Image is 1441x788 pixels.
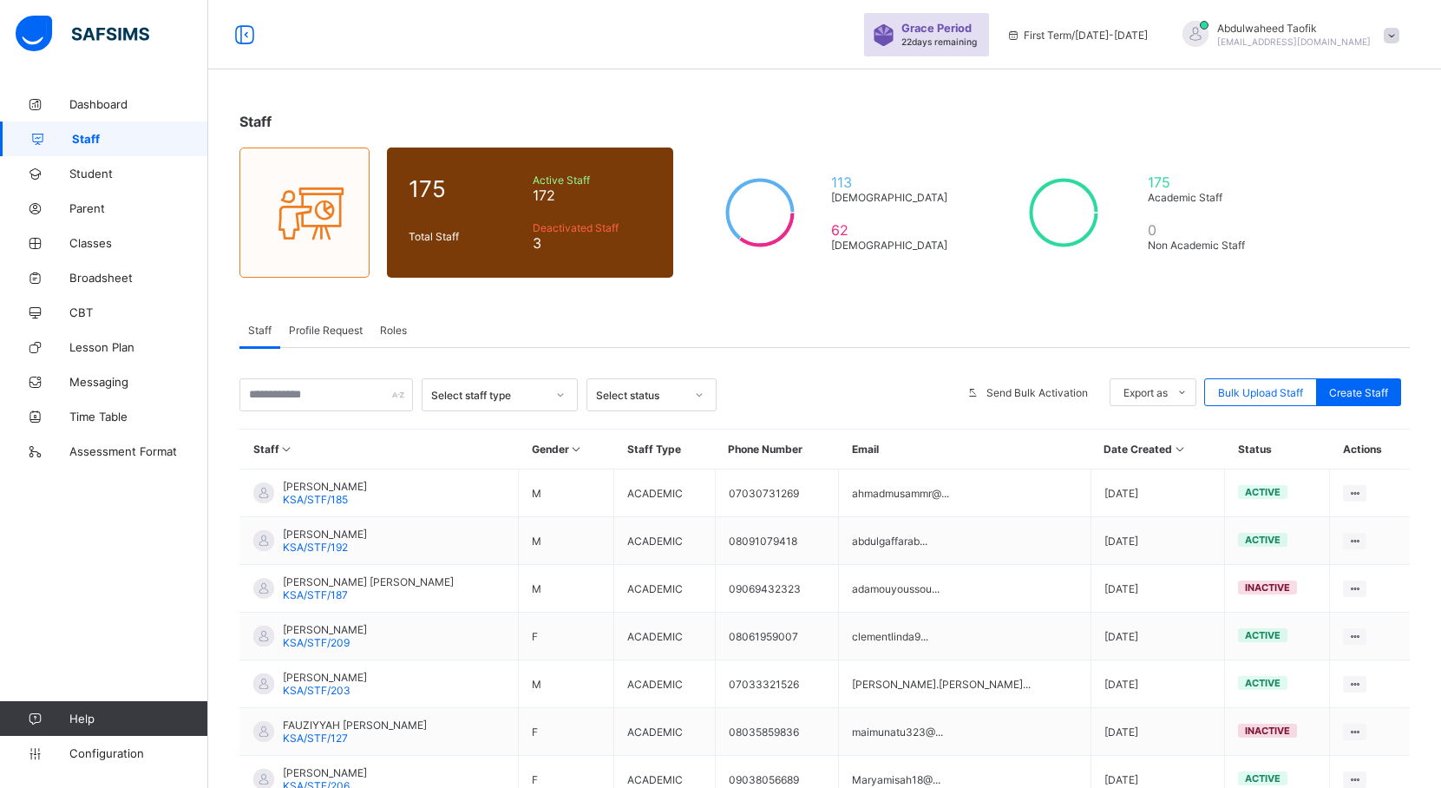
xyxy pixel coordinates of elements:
[839,565,1091,613] td: adamouyoussou...
[69,444,208,458] span: Assessment Format
[404,226,528,247] div: Total Staff
[839,660,1091,708] td: [PERSON_NAME].[PERSON_NAME]...
[614,565,716,613] td: ACADEMIC
[614,430,716,470] th: Staff Type
[283,493,348,506] span: KSA/STF/185
[283,528,367,541] span: [PERSON_NAME]
[1091,430,1224,470] th: Date Created
[69,236,208,250] span: Classes
[69,305,208,319] span: CBT
[519,470,614,517] td: M
[1165,21,1408,49] div: AbdulwaheedTaofik
[248,324,272,337] span: Staff
[1245,581,1290,594] span: inactive
[69,712,207,726] span: Help
[519,565,614,613] td: M
[839,517,1091,565] td: abdulgaffarab...
[72,132,208,146] span: Staff
[839,708,1091,756] td: maimunatu323@...
[1123,386,1168,399] span: Export as
[69,271,208,285] span: Broadsheet
[279,443,294,456] i: Sort in Ascending Order
[69,746,207,760] span: Configuration
[283,671,367,684] span: [PERSON_NAME]
[283,480,367,493] span: [PERSON_NAME]
[283,684,350,697] span: KSA/STF/203
[1148,174,1259,191] span: 175
[283,732,348,745] span: KSA/STF/127
[1148,239,1259,252] span: Non Academic Staff
[239,113,272,130] span: Staff
[69,410,208,424] span: Time Table
[1091,565,1224,613] td: [DATE]
[831,239,955,252] span: [DEMOGRAPHIC_DATA]
[715,517,838,565] td: 08091079418
[1245,677,1281,689] span: active
[69,201,208,215] span: Parent
[519,708,614,756] td: F
[1091,613,1224,660] td: [DATE]
[1330,430,1410,470] th: Actions
[715,613,838,660] td: 08061959007
[283,636,350,649] span: KSA/STF/209
[409,175,524,202] span: 175
[1329,386,1388,399] span: Create Staff
[901,36,977,47] span: 22 days remaining
[715,660,838,708] td: 07033321526
[283,719,427,732] span: FAUZIYYAH [PERSON_NAME]
[1245,629,1281,641] span: active
[614,613,716,660] td: ACADEMIC
[1006,29,1148,42] span: session/term information
[715,470,838,517] td: 07030731269
[533,187,652,204] span: 172
[1245,772,1281,785] span: active
[1218,386,1303,399] span: Bulk Upload Staff
[1225,430,1330,470] th: Status
[614,517,716,565] td: ACADEMIC
[831,221,955,239] span: 62
[1217,22,1371,35] span: Abdulwaheed Taofik
[69,340,208,354] span: Lesson Plan
[283,541,348,554] span: KSA/STF/192
[596,389,684,402] div: Select status
[1148,191,1259,204] span: Academic Staff
[533,221,652,234] span: Deactivated Staff
[901,22,972,35] span: Grace Period
[533,174,652,187] span: Active Staff
[873,24,894,46] img: sticker-purple.71386a28dfed39d6af7621340158ba97.svg
[715,565,838,613] td: 09069432323
[380,324,407,337] span: Roles
[431,389,546,402] div: Select staff type
[715,708,838,756] td: 08035859836
[1091,660,1224,708] td: [DATE]
[1091,708,1224,756] td: [DATE]
[614,660,716,708] td: ACADEMIC
[16,16,149,52] img: safsims
[614,708,716,756] td: ACADEMIC
[1091,470,1224,517] td: [DATE]
[519,430,614,470] th: Gender
[831,174,955,191] span: 113
[69,97,208,111] span: Dashboard
[519,517,614,565] td: M
[283,623,367,636] span: [PERSON_NAME]
[1091,517,1224,565] td: [DATE]
[614,470,716,517] td: ACADEMIC
[839,470,1091,517] td: ahmadmusammr@...
[1245,725,1290,737] span: inactive
[839,430,1091,470] th: Email
[283,575,454,588] span: [PERSON_NAME] [PERSON_NAME]
[289,324,363,337] span: Profile Request
[533,234,652,252] span: 3
[1217,36,1371,47] span: [EMAIL_ADDRESS][DOMAIN_NAME]
[69,167,208,181] span: Student
[283,588,348,601] span: KSA/STF/187
[240,430,519,470] th: Staff
[986,386,1088,399] span: Send Bulk Activation
[519,660,614,708] td: M
[569,443,584,456] i: Sort in Ascending Order
[519,613,614,660] td: F
[1172,443,1187,456] i: Sort in Ascending Order
[283,766,367,779] span: [PERSON_NAME]
[1148,221,1259,239] span: 0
